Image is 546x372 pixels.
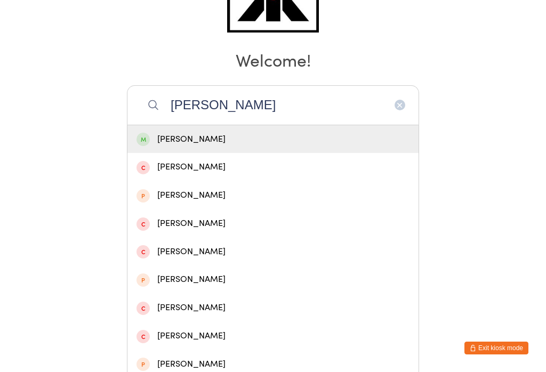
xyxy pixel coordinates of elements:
[136,216,409,231] div: [PERSON_NAME]
[136,160,409,174] div: [PERSON_NAME]
[136,357,409,371] div: [PERSON_NAME]
[136,245,409,259] div: [PERSON_NAME]
[136,272,409,287] div: [PERSON_NAME]
[136,329,409,343] div: [PERSON_NAME]
[464,342,528,354] button: Exit kiosk mode
[136,132,409,147] div: [PERSON_NAME]
[136,188,409,203] div: [PERSON_NAME]
[11,47,535,71] h2: Welcome!
[136,301,409,315] div: [PERSON_NAME]
[127,85,419,125] input: Search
